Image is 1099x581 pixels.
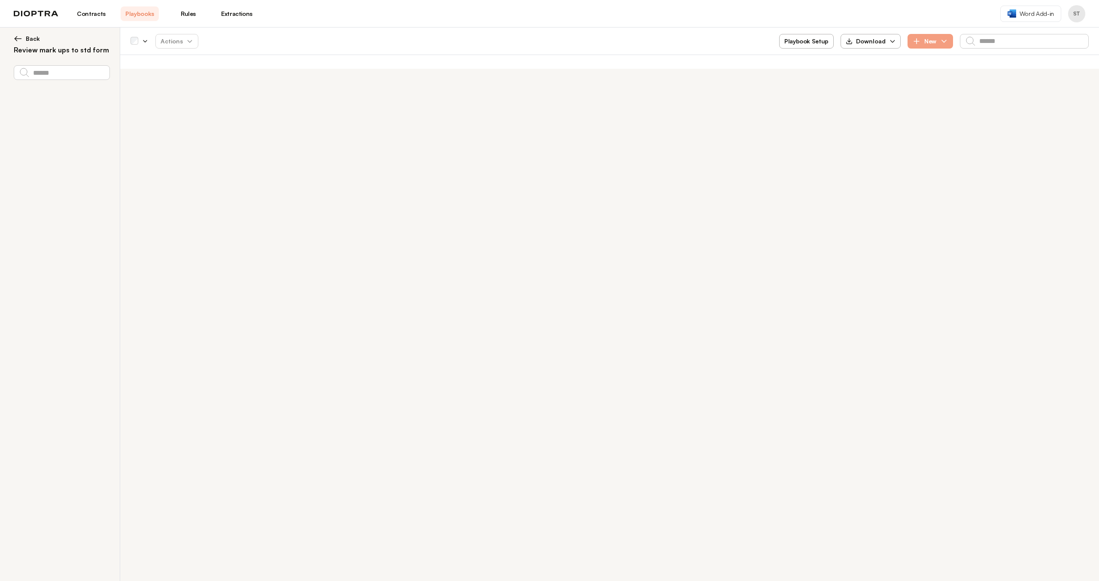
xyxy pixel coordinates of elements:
[26,34,40,43] span: Back
[779,34,834,49] button: Playbook Setup
[1008,9,1016,18] img: word
[1020,9,1054,18] span: Word Add-in
[1000,6,1061,22] a: Word Add-in
[1068,5,1085,22] button: Profile menu
[169,6,207,21] a: Rules
[218,6,256,21] a: Extractions
[14,34,109,43] button: Back
[14,34,22,43] img: left arrow
[154,34,200,49] span: Actions
[155,34,198,49] button: Actions
[14,45,109,55] h2: Review mark ups to std form
[14,11,58,17] img: logo
[908,34,953,49] button: New
[841,34,901,49] button: Download
[131,37,138,45] div: Select all
[121,6,159,21] a: Playbooks
[846,37,886,46] div: Download
[72,6,110,21] a: Contracts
